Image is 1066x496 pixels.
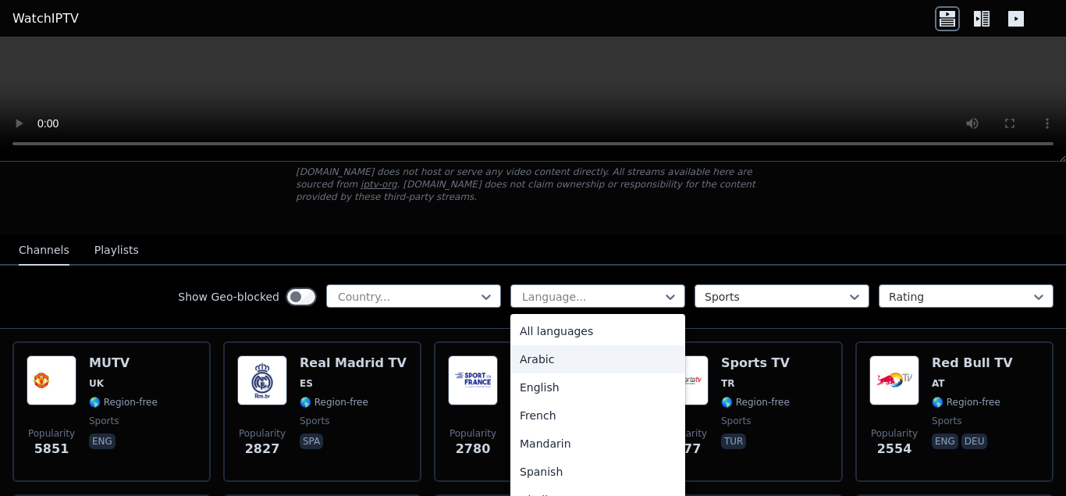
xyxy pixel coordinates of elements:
[19,236,69,266] button: Channels
[178,289,279,305] label: Show Geo-blocked
[932,396,1000,409] span: 🌎 Region-free
[510,373,685,401] div: English
[245,440,280,459] span: 2827
[721,377,734,390] span: TR
[300,355,407,371] h6: Real Madrid TV
[932,355,1013,371] h6: Red Bull TV
[721,415,751,427] span: sports
[300,396,368,409] span: 🌎 Region-free
[34,440,69,459] span: 5851
[721,434,746,449] p: tur
[300,434,323,449] p: spa
[510,458,685,486] div: Spanish
[239,427,286,440] span: Popularity
[510,430,685,458] div: Mandarin
[871,427,918,440] span: Popularity
[94,236,139,266] button: Playlists
[300,415,329,427] span: sports
[237,355,287,405] img: Real Madrid TV
[510,345,685,373] div: Arabic
[721,396,790,409] span: 🌎 Region-free
[27,355,76,405] img: MUTV
[961,434,988,449] p: deu
[12,9,79,28] a: WatchIPTV
[877,440,912,459] span: 2554
[510,317,685,345] div: All languages
[932,434,958,449] p: eng
[721,355,790,371] h6: Sports TV
[449,427,496,440] span: Popularity
[456,440,491,459] span: 2780
[89,396,158,409] span: 🌎 Region-free
[296,166,770,203] p: [DOMAIN_NAME] does not host or serve any video content directly. All streams available here are s...
[869,355,919,405] img: Red Bull TV
[510,401,685,430] div: French
[932,377,945,390] span: AT
[89,355,158,371] h6: MUTV
[28,427,75,440] span: Popularity
[89,434,115,449] p: eng
[932,415,961,427] span: sports
[89,415,119,427] span: sports
[89,377,104,390] span: UK
[448,355,498,405] img: Sport en France
[300,377,313,390] span: ES
[361,179,397,190] a: iptv-org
